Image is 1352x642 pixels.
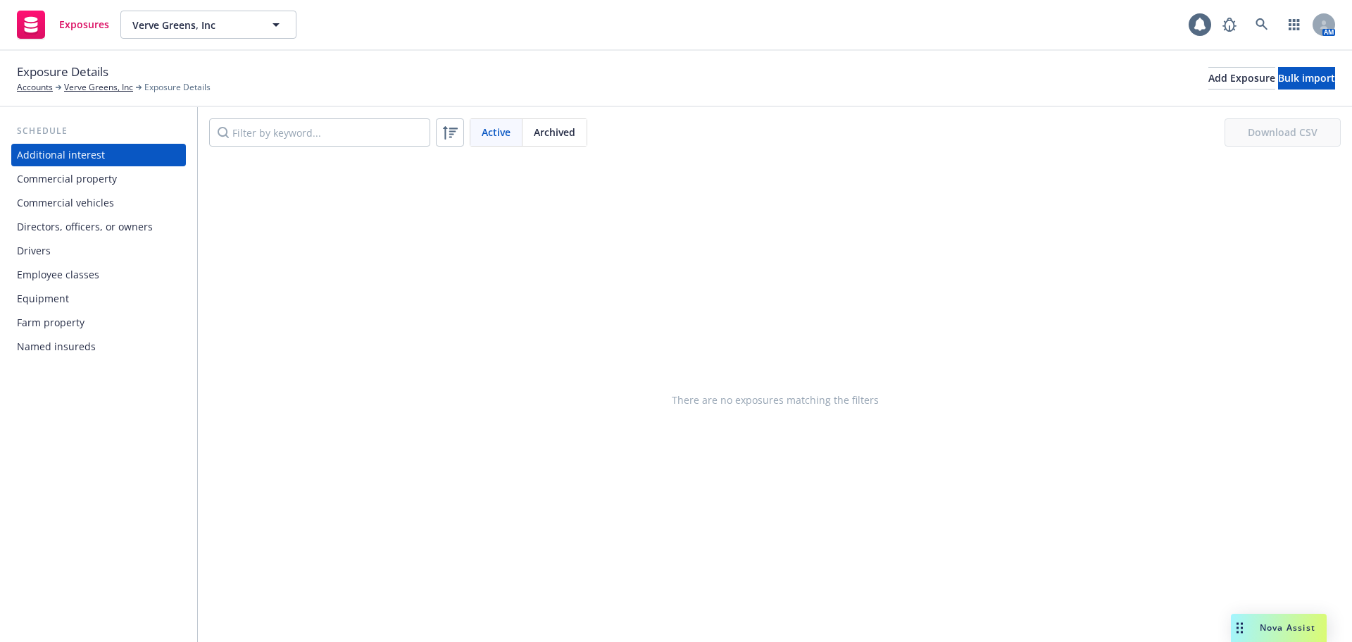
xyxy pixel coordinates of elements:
[11,192,186,214] a: Commercial vehicles
[11,144,186,166] a: Additional interest
[672,393,879,407] span: There are no exposures matching the filters
[534,125,575,140] span: Archived
[17,264,99,286] div: Employee classes
[11,311,186,334] a: Farm property
[1208,68,1275,89] div: Add Exposure
[11,5,115,44] a: Exposures
[1208,67,1275,89] button: Add Exposure
[1231,614,1327,642] button: Nova Assist
[1215,11,1244,39] a: Report a Bug
[17,335,96,358] div: Named insureds
[17,216,153,238] div: Directors, officers, or owners
[120,11,296,39] button: Verve Greens, Inc
[1248,11,1276,39] a: Search
[17,240,51,262] div: Drivers
[1231,614,1248,642] div: Drag to move
[17,311,84,334] div: Farm property
[17,81,53,94] a: Accounts
[17,192,114,214] div: Commercial vehicles
[17,288,69,310] div: Equipment
[11,288,186,310] a: Equipment
[11,335,186,358] a: Named insureds
[132,18,254,32] span: Verve Greens, Inc
[1278,67,1335,89] button: Bulk import
[17,168,117,190] div: Commercial property
[209,118,430,147] input: Filter by keyword...
[482,125,511,140] span: Active
[1280,11,1308,39] a: Switch app
[11,264,186,286] a: Employee classes
[1260,622,1315,634] span: Nova Assist
[11,124,186,138] div: Schedule
[11,240,186,262] a: Drivers
[11,216,186,238] a: Directors, officers, or owners
[64,81,133,94] a: Verve Greens, Inc
[144,81,211,94] span: Exposure Details
[17,63,108,81] span: Exposure Details
[11,168,186,190] a: Commercial property
[59,19,109,30] span: Exposures
[1278,68,1335,89] div: Bulk import
[17,144,105,166] div: Additional interest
